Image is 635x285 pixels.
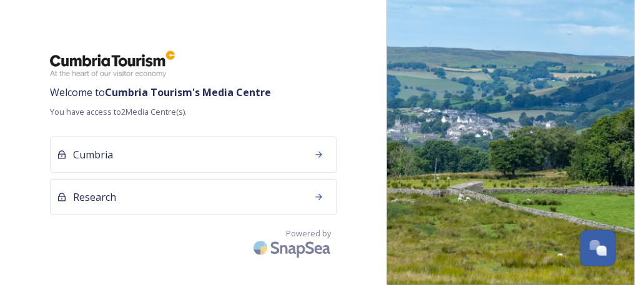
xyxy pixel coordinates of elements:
[580,230,616,266] button: Open Chat
[50,50,175,79] img: ct_logo.png
[73,147,113,162] span: Cumbria
[50,85,337,100] span: Welcome to
[286,228,331,239] span: Powered by
[250,233,337,263] img: SnapSea Logo
[50,106,337,118] span: You have access to 2 Media Centre(s).
[50,137,337,179] a: Cumbria
[50,179,337,221] a: Research
[73,190,116,205] span: Research
[105,85,271,99] strong: Cumbria Tourism 's Media Centre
